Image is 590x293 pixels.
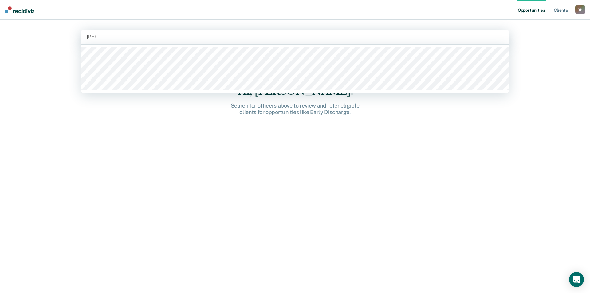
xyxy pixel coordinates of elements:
[197,85,393,97] div: Hi, [PERSON_NAME].
[575,5,585,14] div: R H
[575,5,585,14] button: RH
[197,102,393,116] div: Search for officers above to review and refer eligible clients for opportunities like Early Disch...
[5,6,34,13] img: Recidiviz
[569,272,584,287] div: Open Intercom Messenger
